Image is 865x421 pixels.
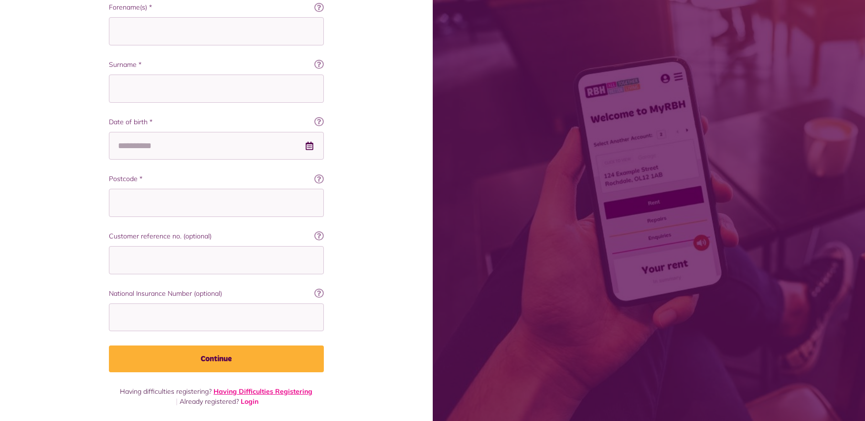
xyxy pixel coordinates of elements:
label: Forename(s) * [109,2,324,12]
span: Having difficulties registering? [120,387,212,396]
label: Postcode * [109,174,324,184]
a: Login [241,397,258,406]
label: Date of birth * [109,117,324,127]
label: Customer reference no. (optional) [109,231,324,241]
button: Continue [109,345,324,372]
a: Having Difficulties Registering [214,387,312,396]
label: National Insurance Number (optional) [109,289,324,299]
label: Surname * [109,60,324,70]
span: Already registered? [180,397,239,406]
